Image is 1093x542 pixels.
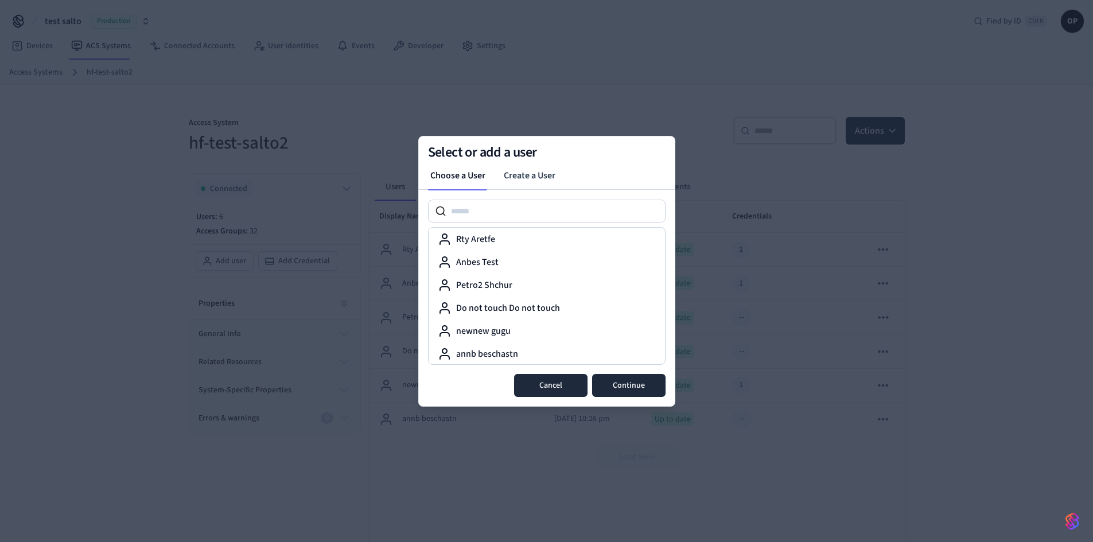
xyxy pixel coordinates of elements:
[456,324,511,338] label: newnew gugu
[421,164,495,187] a: Choose a User
[495,164,565,187] a: Create a User
[456,347,518,361] label: annb beschastn
[456,278,512,292] label: Petro2 Shchur
[428,146,666,159] h2: Select or add a user
[1065,512,1079,531] img: SeamLogoGradient.69752ec5.svg
[456,255,499,269] label: Anbes Test
[456,232,495,246] label: Rty Aretfe
[592,374,666,397] button: Continue
[514,374,588,397] button: Cancel
[456,301,560,315] label: Do not touch Do not touch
